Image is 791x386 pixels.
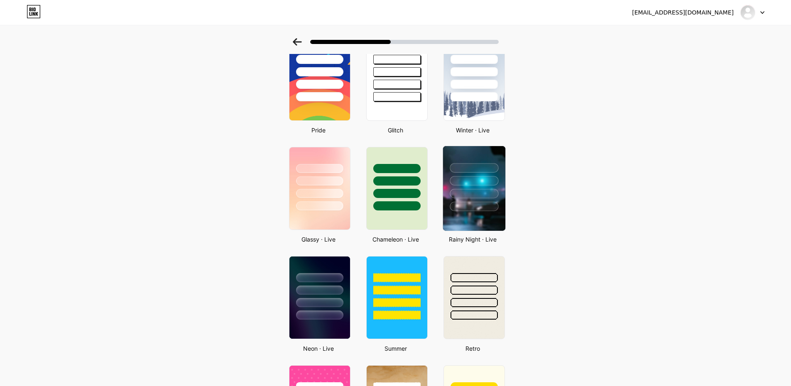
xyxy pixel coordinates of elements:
div: Retro [441,344,505,353]
div: Glitch [364,126,428,134]
img: rainy_night.jpg [443,146,505,231]
div: Summer [364,344,428,353]
div: Pride [287,126,350,134]
div: Chameleon · Live [364,235,428,244]
div: Winter · Live [441,126,505,134]
div: Neon · Live [287,344,350,353]
div: Glassy · Live [287,235,350,244]
div: [EMAIL_ADDRESS][DOMAIN_NAME] [632,8,734,17]
img: suneo138 [740,5,756,20]
div: Rainy Night · Live [441,235,505,244]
